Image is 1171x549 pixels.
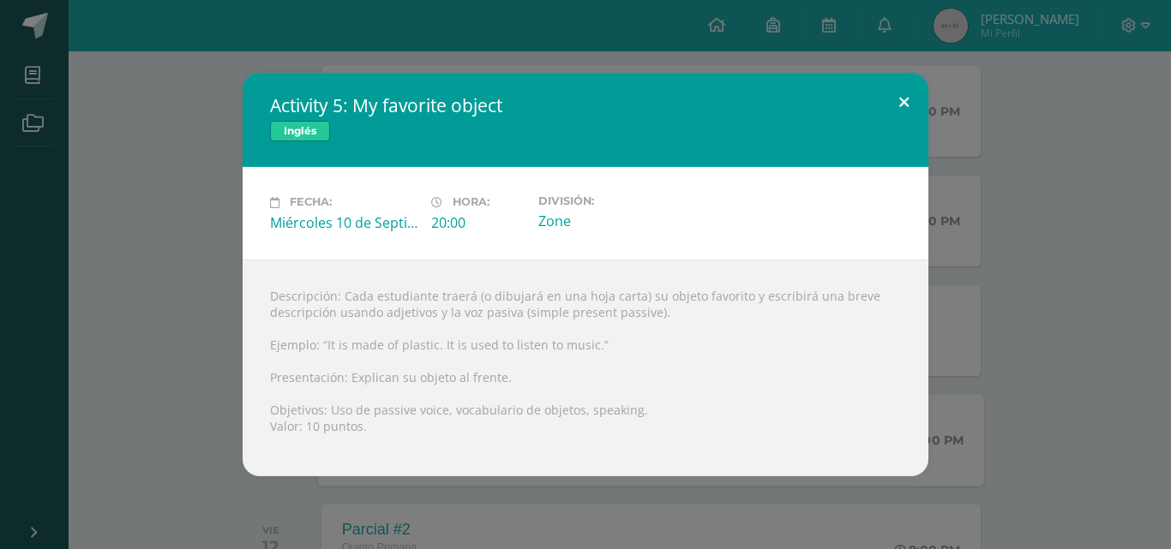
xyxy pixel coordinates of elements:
span: Inglés [270,121,330,141]
div: Miércoles 10 de Septiembre [270,213,417,232]
span: Fecha: [290,196,332,209]
label: División: [538,194,686,207]
div: Descripción: Cada estudiante traerá (o dibujará en una hoja carta) su objeto favorito y escribirá... [243,260,928,476]
h2: Activity 5: My favorite object [270,93,901,117]
div: Zone [538,212,686,230]
span: Hora: [453,196,489,209]
div: 20:00 [431,213,525,232]
button: Close (Esc) [880,73,928,131]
